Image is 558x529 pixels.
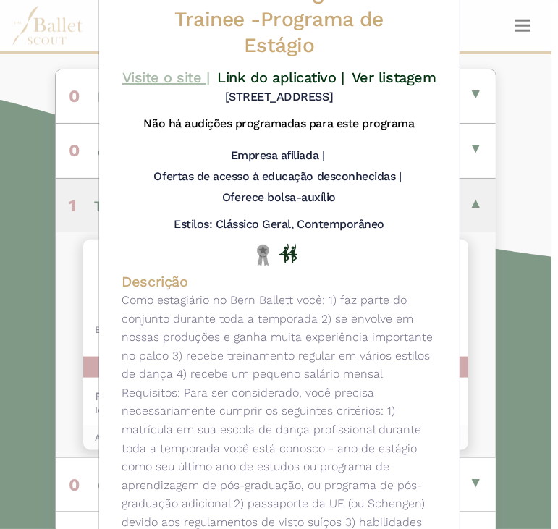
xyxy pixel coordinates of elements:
font: Descrição [122,273,188,290]
a: Ver listagem [352,69,436,86]
font: Empresa afiliada | [231,148,324,162]
font: Estilos: Clássico Geral, Contemporâneo [174,217,384,231]
font: Programa de Estágio [244,7,384,58]
img: Pessoalmente [279,244,297,263]
a: Link do aplicativo | [217,69,344,86]
font: [STREET_ADDRESS] [225,90,333,103]
a: Visite o site | [122,69,210,86]
font: Ofertas de acesso à educação desconhecidas | [154,169,402,183]
font: Oferece bolsa-auxílio [222,190,336,204]
img: Local [254,244,272,266]
font: Não há audições programadas para este programa [144,117,415,130]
